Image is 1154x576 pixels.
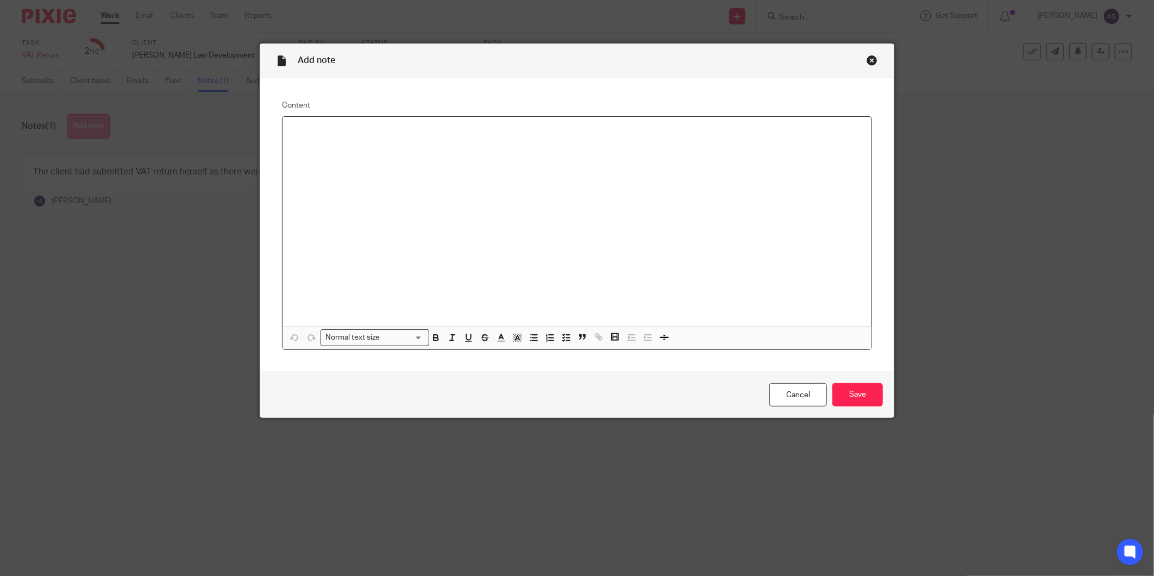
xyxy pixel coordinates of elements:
[384,332,423,343] input: Search for option
[867,55,877,66] div: Close this dialog window
[769,383,827,406] a: Cancel
[323,332,382,343] span: Normal text size
[832,383,883,406] input: Save
[282,100,872,111] label: Content
[321,329,429,346] div: Search for option
[298,56,335,65] span: Add note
